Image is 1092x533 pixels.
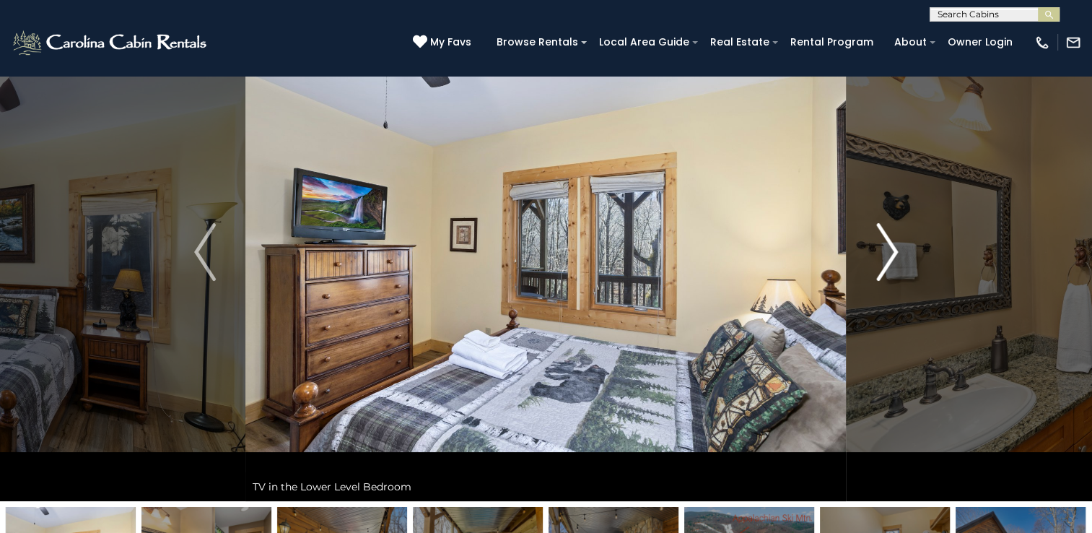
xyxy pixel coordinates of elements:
[847,3,927,501] button: Next
[194,223,216,281] img: arrow
[245,472,846,501] div: TV in the Lower Level Bedroom
[430,35,471,50] span: My Favs
[1065,35,1081,51] img: mail-regular-white.png
[940,31,1020,53] a: Owner Login
[11,28,211,57] img: White-1-2.png
[1034,35,1050,51] img: phone-regular-white.png
[489,31,585,53] a: Browse Rentals
[703,31,777,53] a: Real Estate
[592,31,696,53] a: Local Area Guide
[876,223,898,281] img: arrow
[887,31,934,53] a: About
[783,31,881,53] a: Rental Program
[165,3,245,501] button: Previous
[413,35,475,51] a: My Favs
